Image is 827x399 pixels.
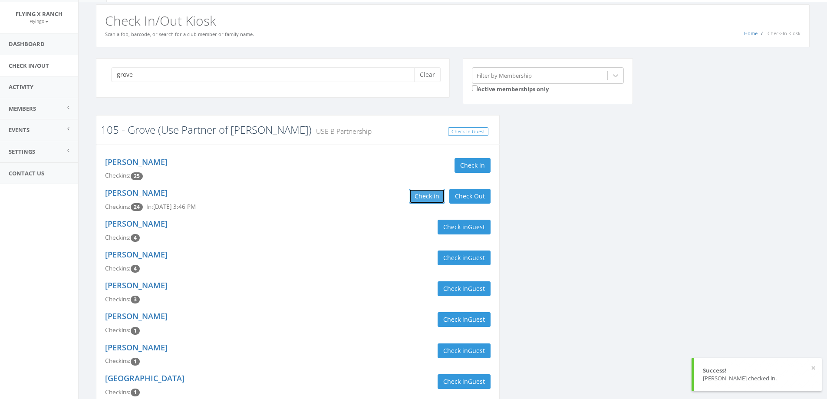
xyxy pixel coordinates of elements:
small: FlyingX [30,18,49,24]
span: Guest [468,223,485,231]
button: Check inGuest [438,312,491,327]
div: Success! [703,366,813,375]
span: In: [DATE] 3:46 PM [146,203,196,211]
small: USE B Partnership [312,126,372,136]
a: [PERSON_NAME] [105,249,168,260]
span: Members [9,105,36,112]
button: Clear [414,67,441,82]
span: Checkin count [131,296,140,303]
button: × [811,364,816,373]
button: Check Out [449,189,491,204]
span: Check-In Kiosk [768,30,801,36]
button: Check inGuest [438,343,491,358]
span: Guest [468,254,485,262]
span: Guest [468,346,485,355]
a: 105 - Grove (Use Partner of [PERSON_NAME]) [101,122,312,137]
a: [GEOGRAPHIC_DATA] [105,373,185,383]
small: Scan a fob, barcode, or search for a club member or family name. [105,31,254,37]
label: Active memberships only [472,84,549,93]
span: Guest [468,315,485,323]
button: Check inGuest [438,281,491,296]
input: Active memberships only [472,86,478,91]
span: Checkin count [131,389,140,396]
button: Check inGuest [438,251,491,265]
span: Checkins: [105,264,131,272]
a: [PERSON_NAME] [105,188,168,198]
span: Checkins: [105,388,131,396]
span: Guest [468,377,485,386]
span: Checkins: [105,171,131,179]
h2: Check In/Out Kiosk [105,13,801,28]
span: Checkin count [131,327,140,335]
span: Checkin count [131,203,143,211]
div: [PERSON_NAME] checked in. [703,374,813,383]
span: Flying X Ranch [16,10,63,18]
button: Check in [409,189,445,204]
span: Checkins: [105,295,131,303]
span: Checkin count [131,358,140,366]
button: Check inGuest [438,374,491,389]
span: Checkins: [105,357,131,365]
span: Checkins: [105,234,131,241]
input: Search a name to check in [111,67,421,82]
a: [PERSON_NAME] [105,157,168,167]
a: Check In Guest [448,127,488,136]
span: Checkin count [131,172,143,180]
span: Contact Us [9,169,44,177]
span: Checkins: [105,203,131,211]
a: [PERSON_NAME] [105,311,168,321]
a: Home [744,30,758,36]
a: [PERSON_NAME] [105,218,168,229]
a: FlyingX [30,17,49,25]
span: Guest [468,284,485,293]
button: Check in [455,158,491,173]
a: [PERSON_NAME] [105,280,168,290]
span: Settings [9,148,35,155]
div: Filter by Membership [477,71,532,79]
span: Events [9,126,30,134]
span: Checkin count [131,234,140,242]
span: Checkins: [105,326,131,334]
button: Check inGuest [438,220,491,234]
span: Checkin count [131,265,140,273]
a: [PERSON_NAME] [105,342,168,353]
